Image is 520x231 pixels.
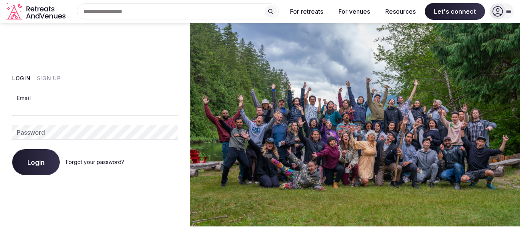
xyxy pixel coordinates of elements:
[284,3,329,20] button: For retreats
[66,159,124,165] a: Forgot your password?
[37,75,61,82] button: Sign Up
[379,3,422,20] button: Resources
[6,3,67,20] svg: Retreats and Venues company logo
[190,23,520,226] img: My Account Background
[6,3,67,20] a: Visit the homepage
[12,149,60,175] button: Login
[425,3,485,20] span: Let's connect
[12,75,31,82] button: Login
[15,94,32,102] label: Email
[27,158,45,166] span: Login
[332,3,376,20] button: For venues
